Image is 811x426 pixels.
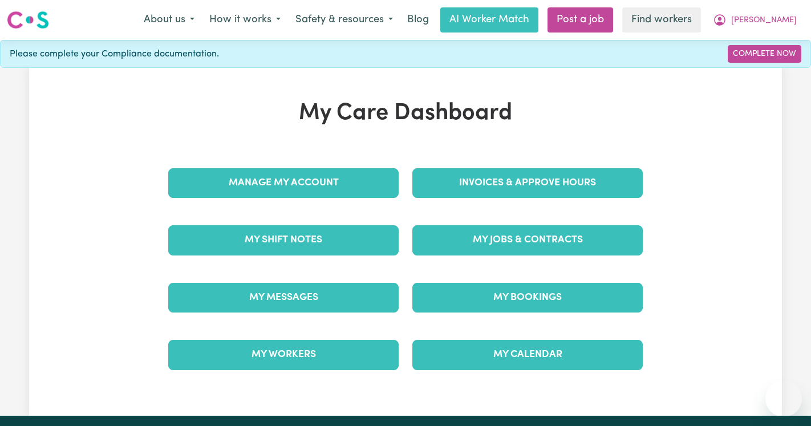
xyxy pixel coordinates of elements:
[412,225,643,255] a: My Jobs & Contracts
[412,283,643,313] a: My Bookings
[412,168,643,198] a: Invoices & Approve Hours
[622,7,701,33] a: Find workers
[10,47,219,61] span: Please complete your Compliance documentation.
[168,225,399,255] a: My Shift Notes
[412,340,643,370] a: My Calendar
[731,14,797,27] span: [PERSON_NAME]
[7,10,49,30] img: Careseekers logo
[202,8,288,32] button: How it works
[548,7,613,33] a: Post a job
[168,168,399,198] a: Manage My Account
[7,7,49,33] a: Careseekers logo
[705,8,804,32] button: My Account
[288,8,400,32] button: Safety & resources
[168,283,399,313] a: My Messages
[168,340,399,370] a: My Workers
[728,45,801,63] a: Complete Now
[440,7,538,33] a: AI Worker Match
[136,8,202,32] button: About us
[161,100,650,127] h1: My Care Dashboard
[765,380,802,417] iframe: Button to launch messaging window
[400,7,436,33] a: Blog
